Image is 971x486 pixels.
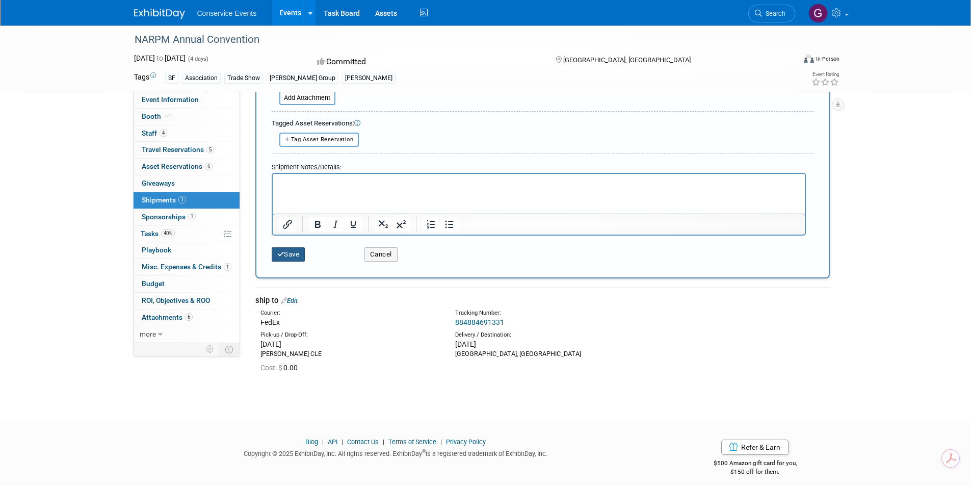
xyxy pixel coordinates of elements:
[134,159,240,175] a: Asset Reservations6
[804,55,814,63] img: Format-Inperson.png
[446,438,486,446] a: Privacy Policy
[808,4,828,23] img: Gayle Reese
[201,343,219,356] td: Personalize Event Tab Strip
[142,296,210,304] span: ROI, Objectives & ROO
[224,263,231,271] span: 1
[305,438,318,446] a: Blog
[134,54,186,62] span: [DATE] [DATE]
[134,326,240,343] a: more
[320,438,326,446] span: |
[182,73,221,84] div: Association
[673,468,837,476] div: $150 off for them.
[134,9,185,19] img: ExhibitDay
[260,317,440,327] div: FedEx
[134,293,240,309] a: ROI, Objectives & ROO
[134,192,240,209] a: Shipments1
[673,452,837,476] div: $500 Amazon gift card for you,
[142,179,175,187] span: Giveaways
[142,145,214,154] span: Travel Reservations
[281,297,298,304] a: Edit
[141,229,175,238] span: Tasks
[134,259,240,275] a: Misc. Expenses & Credits1
[134,242,240,259] a: Playbook
[134,310,240,326] a: Attachments6
[748,5,795,22] a: Search
[328,438,337,446] a: API
[392,217,410,232] button: Superscript
[339,438,346,446] span: |
[380,438,387,446] span: |
[155,54,165,62] span: to
[142,213,196,221] span: Sponsorships
[455,331,635,339] div: Delivery / Destination:
[273,174,805,214] iframe: Rich Text Area
[134,447,658,458] div: Copyright © 2025 ExhibitDay, Inc. All rights reserved. ExhibitDay is a registered trademark of Ex...
[455,349,635,359] div: [GEOGRAPHIC_DATA], [GEOGRAPHIC_DATA]
[422,449,426,454] sup: ®
[260,309,440,317] div: Courier:
[134,276,240,292] a: Budget
[134,175,240,192] a: Giveaways
[327,217,344,232] button: Italic
[563,56,691,64] span: [GEOGRAPHIC_DATA], [GEOGRAPHIC_DATA]
[267,73,338,84] div: [PERSON_NAME] Group
[272,119,813,129] div: Tagged Asset Reservations:
[735,53,840,68] div: Event Format
[455,318,504,326] a: 884884691331
[309,217,326,232] button: Bold
[134,226,240,242] a: Tasks40%
[260,349,440,359] div: [PERSON_NAME] CLE
[134,209,240,225] a: Sponsorships1
[816,55,839,63] div: In-Person
[134,92,240,108] a: Event Information
[347,438,379,446] a: Contact Us
[342,73,396,84] div: [PERSON_NAME]
[345,217,362,232] button: Underline
[260,339,440,349] div: [DATE]
[142,162,213,170] span: Asset Reservations
[811,72,839,77] div: Event Rating
[375,217,392,232] button: Subscript
[291,136,354,143] span: Tag Asset Reservation
[440,217,458,232] button: Bullet list
[134,109,240,125] a: Booth
[185,313,193,321] span: 6
[224,73,263,84] div: Trade Show
[272,247,305,262] button: Save
[314,53,539,71] div: Committed
[219,343,240,356] td: Toggle Event Tabs
[134,142,240,158] a: Travel Reservations5
[142,129,167,137] span: Staff
[721,440,789,455] a: Refer & Earn
[140,330,156,338] span: more
[279,217,296,232] button: Insert/edit link
[455,339,635,349] div: [DATE]
[255,295,830,306] div: ship to
[165,73,178,84] div: SF
[272,158,806,173] div: Shipment Notes/Details:
[762,10,785,17] span: Search
[260,364,302,372] span: 0.00
[197,9,257,17] span: Conservice Events
[161,229,175,237] span: 40%
[455,309,684,317] div: Tracking Number:
[160,129,167,137] span: 4
[205,163,213,170] span: 6
[142,196,186,204] span: Shipments
[388,438,436,446] a: Terms of Service
[187,56,208,62] span: (4 days)
[134,125,240,142] a: Staff4
[438,438,444,446] span: |
[188,213,196,220] span: 1
[166,113,171,119] i: Booth reservation complete
[260,364,283,372] span: Cost: $
[142,246,171,254] span: Playbook
[279,133,359,146] button: Tag Asset Reservation
[142,95,199,104] span: Event Information
[142,263,231,271] span: Misc. Expenses & Credits
[206,146,214,154] span: 5
[142,313,193,321] span: Attachments
[142,112,173,120] span: Booth
[131,31,780,49] div: NARPM Annual Convention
